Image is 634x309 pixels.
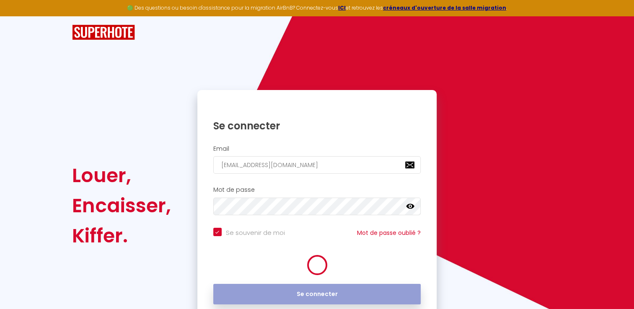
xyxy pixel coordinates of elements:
div: Encaisser, [72,191,171,221]
input: Ton Email [213,156,421,174]
h2: Mot de passe [213,186,421,193]
button: Se connecter [213,284,421,305]
button: Ouvrir le widget de chat LiveChat [7,3,32,28]
img: SuperHote logo [72,25,135,40]
a: créneaux d'ouverture de la salle migration [383,4,506,11]
div: Kiffer. [72,221,171,251]
h1: Se connecter [213,119,421,132]
a: Mot de passe oublié ? [357,229,421,237]
div: Louer, [72,160,171,191]
a: ICI [338,4,346,11]
h2: Email [213,145,421,152]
